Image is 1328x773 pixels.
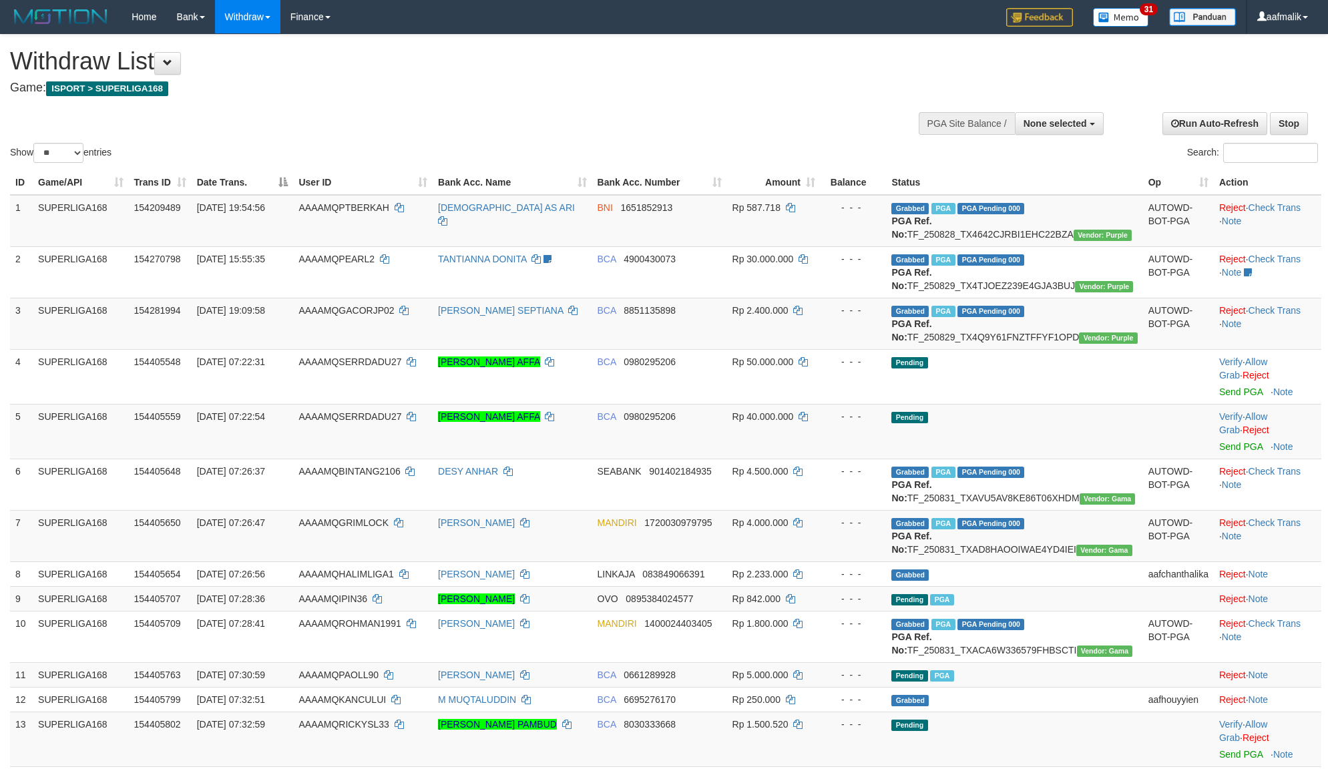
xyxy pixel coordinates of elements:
span: AAAAMQGACORJP02 [298,305,394,316]
span: Rp 250.000 [732,694,781,705]
img: Feedback.jpg [1006,8,1073,27]
td: AUTOWD-BOT-PGA [1143,298,1214,349]
div: PGA Site Balance / [919,112,1015,135]
span: AAAAMQPTBERKAH [298,202,389,213]
a: [PERSON_NAME] [438,593,515,604]
th: Date Trans.: activate to sort column descending [192,170,294,195]
a: Reject [1219,305,1246,316]
span: SEABANK [598,466,642,477]
span: 154405709 [134,618,181,629]
a: [DEMOGRAPHIC_DATA] AS ARI [438,202,575,213]
a: [PERSON_NAME] [438,569,515,579]
span: [DATE] 07:30:59 [197,670,265,680]
td: 13 [10,712,33,766]
span: Copy 6695276170 to clipboard [624,694,676,705]
td: SUPERLIGA168 [33,662,128,687]
a: Note [1273,441,1293,452]
a: Note [1249,593,1269,604]
div: - - - [826,304,881,317]
span: 154405648 [134,466,181,477]
b: PGA Ref. No: [891,267,931,291]
span: Marked by aafnonsreyleab [931,306,955,317]
td: SUPERLIGA168 [33,687,128,712]
td: SUPERLIGA168 [33,712,128,766]
a: Note [1273,386,1293,397]
td: · · [1214,459,1321,510]
span: [DATE] 07:28:36 [197,593,265,604]
a: Note [1222,216,1242,226]
div: - - - [826,516,881,529]
td: · · [1214,404,1321,459]
td: SUPERLIGA168 [33,510,128,561]
span: 154281994 [134,305,181,316]
span: AAAAMQBINTANG2106 [298,466,400,477]
a: Reject [1219,254,1246,264]
b: PGA Ref. No: [891,216,931,240]
td: · · [1214,349,1321,404]
span: Pending [891,357,927,368]
label: Search: [1187,143,1318,163]
span: Marked by aafchoeunmanni [931,619,955,630]
td: 3 [10,298,33,349]
td: 7 [10,510,33,561]
td: 6 [10,459,33,510]
span: Rp 1.500.520 [732,719,789,730]
span: Grabbed [891,619,929,630]
td: aafchanthalika [1143,561,1214,586]
span: None selected [1024,118,1087,129]
h4: Game: [10,81,872,95]
span: Vendor URL: https://trx4.1velocity.biz [1074,230,1132,241]
b: PGA Ref. No: [891,318,931,342]
span: PGA Pending [957,254,1024,266]
span: Vendor URL: https://trx4.1velocity.biz [1079,332,1137,344]
a: Note [1222,267,1242,278]
span: MANDIRI [598,517,637,528]
span: [DATE] 15:55:35 [197,254,265,264]
td: TF_250829_TX4TJOEZ239E4GJA3BUJ [886,246,1142,298]
a: Note [1273,749,1293,760]
span: Marked by aafandaneth [930,670,953,682]
span: Grabbed [891,306,929,317]
span: Marked by aafchhiseyha [930,594,953,605]
span: Rp 5.000.000 [732,670,789,680]
span: Copy 0661289928 to clipboard [624,670,676,680]
span: AAAAMQPAOLL90 [298,670,379,680]
span: 154405650 [134,517,181,528]
td: TF_250829_TX4Q9Y61FNZTFFYF1OPD [886,298,1142,349]
td: TF_250831_TXAVU5AV8KE86T06XHDM [886,459,1142,510]
span: 154405548 [134,356,181,367]
span: · [1219,356,1267,380]
span: Vendor URL: https://trx31.1velocity.biz [1077,646,1133,657]
span: Rp 4.500.000 [732,466,789,477]
span: BCA [598,305,616,316]
div: - - - [826,567,881,581]
span: [DATE] 07:26:47 [197,517,265,528]
td: 11 [10,662,33,687]
a: Verify [1219,411,1243,422]
span: BCA [598,694,616,705]
a: Note [1249,694,1269,705]
span: Marked by aafheankoy [931,467,955,478]
span: Copy 4900430073 to clipboard [624,254,676,264]
a: Send PGA [1219,749,1263,760]
a: Note [1222,479,1242,490]
a: Reject [1219,618,1246,629]
td: 8 [10,561,33,586]
b: PGA Ref. No: [891,631,931,656]
th: Bank Acc. Number: activate to sort column ascending [592,170,727,195]
td: SUPERLIGA168 [33,349,128,404]
b: PGA Ref. No: [891,531,931,555]
span: AAAAMQHALIMLIGA1 [298,569,393,579]
img: panduan.png [1169,8,1236,26]
a: Verify [1219,356,1243,367]
a: Reject [1219,517,1246,528]
a: Reject [1219,694,1246,705]
a: Check Trans [1249,517,1301,528]
a: Allow Grab [1219,411,1267,435]
span: AAAAMQSERRDADU27 [298,356,401,367]
span: Vendor URL: https://trx31.1velocity.biz [1076,545,1132,556]
a: Stop [1270,112,1308,135]
span: 154209489 [134,202,181,213]
span: Copy 1400024403405 to clipboard [644,618,712,629]
a: Note [1222,531,1242,541]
